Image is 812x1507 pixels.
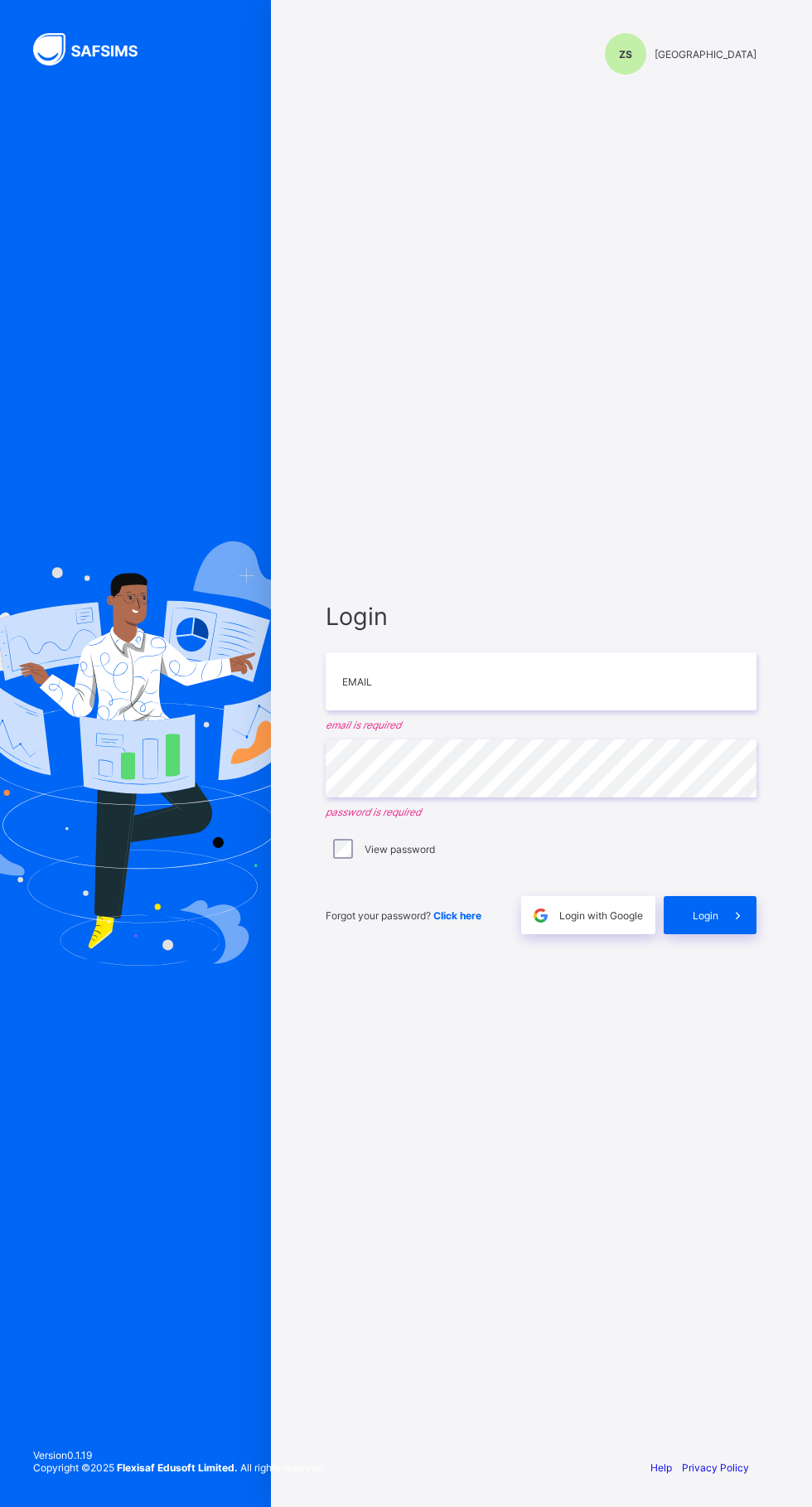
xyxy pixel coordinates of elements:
[433,909,481,922] a: Click here
[326,602,756,631] span: Login
[33,1461,326,1474] span: Copyright © 2025 All rights reserved.
[559,909,643,922] span: Login with Google
[117,1461,238,1474] strong: Flexisaf Edusoft Limited.
[682,1461,749,1474] a: Privacy Policy
[33,33,157,65] img: SAFSIMS Logo
[531,906,550,925] img: google.396cfc9801f0270233282035f929180a.svg
[326,909,481,922] span: Forgot your password?
[365,843,435,855] label: View password
[326,719,756,731] em: email is required
[33,1449,326,1461] span: Version 0.1.19
[650,1461,672,1474] a: Help
[619,48,632,61] span: ZS
[693,909,718,922] span: Login
[326,806,756,818] em: password is required
[655,48,756,61] span: [GEOGRAPHIC_DATA]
